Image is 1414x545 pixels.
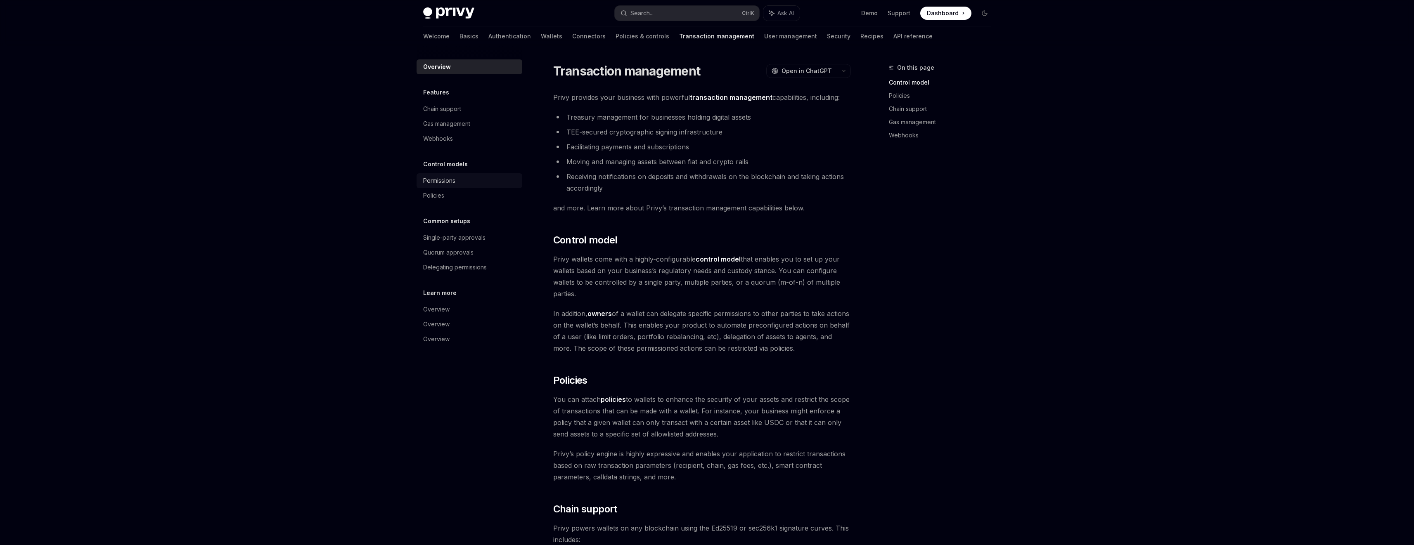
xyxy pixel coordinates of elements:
a: Basics [459,26,478,46]
div: Delegating permissions [423,262,487,272]
a: owners [587,309,612,318]
span: Privy wallets come with a highly-configurable that enables you to set up your wallets based on yo... [553,253,851,300]
a: Policies [889,89,998,102]
span: On this page [897,63,934,73]
span: Privy provides your business with powerful capabilities, including: [553,92,851,103]
div: Search... [630,8,654,18]
img: dark logo [423,7,474,19]
a: Overview [417,59,522,74]
a: Wallets [541,26,562,46]
span: Open in ChatGPT [782,67,832,75]
a: Dashboard [920,7,971,20]
div: Single-party approvals [423,233,486,243]
button: Search...CtrlK [615,6,759,21]
button: Toggle dark mode [978,7,991,20]
div: Overview [423,319,450,329]
a: Overview [417,317,522,332]
div: Quorum approvals [423,248,474,257]
li: Receiving notifications on deposits and withdrawals on the blockchain and taking actions accordingly [553,171,851,194]
button: Ask AI [763,6,800,21]
div: Overview [423,304,450,314]
div: Gas management [423,119,470,129]
span: Ask AI [777,9,794,17]
a: Delegating permissions [417,260,522,275]
span: Dashboard [927,9,959,17]
div: Chain support [423,104,461,114]
span: Control model [553,234,618,247]
li: TEE-secured cryptographic signing infrastructure [553,126,851,138]
a: Policies & controls [616,26,669,46]
li: Facilitating payments and subscriptions [553,141,851,153]
span: and more. Learn more about Privy’s transaction management capabilities below. [553,202,851,214]
div: Permissions [423,176,455,186]
a: Webhooks [889,129,998,142]
a: control model [696,255,741,264]
a: Gas management [889,116,998,129]
span: Chain support [553,503,617,516]
li: Treasury management for businesses holding digital assets [553,111,851,123]
h5: Common setups [423,216,470,226]
span: In addition, of a wallet can delegate specific permissions to other parties to take actions on th... [553,308,851,354]
a: Single-party approvals [417,230,522,245]
a: Support [888,9,910,17]
span: You can attach to wallets to enhance the security of your assets and restrict the scope of transa... [553,394,851,440]
a: policies [601,395,626,404]
h5: Control models [423,159,468,169]
h5: Features [423,87,449,97]
div: Overview [423,334,450,344]
span: Privy’s policy engine is highly expressive and enables your application to restrict transactions ... [553,448,851,483]
a: Permissions [417,173,522,188]
div: Policies [423,191,444,201]
span: Ctrl K [742,10,754,17]
a: Connectors [572,26,606,46]
strong: transaction management [690,93,772,101]
a: Webhooks [417,131,522,146]
div: Overview [423,62,451,72]
a: Chain support [889,102,998,116]
a: Overview [417,332,522,347]
h1: Transaction management [553,64,701,78]
a: Security [827,26,850,46]
span: Policies [553,374,587,387]
a: Gas management [417,116,522,131]
button: Open in ChatGPT [766,64,837,78]
a: Quorum approvals [417,245,522,260]
div: Webhooks [423,134,453,144]
a: Recipes [860,26,883,46]
a: Policies [417,188,522,203]
a: Overview [417,302,522,317]
strong: control model [696,255,741,263]
a: Demo [861,9,878,17]
a: User management [764,26,817,46]
li: Moving and managing assets between fiat and crypto rails [553,156,851,168]
a: API reference [893,26,933,46]
a: Chain support [417,101,522,116]
a: Transaction management [679,26,754,46]
h5: Learn more [423,288,457,298]
a: Authentication [488,26,531,46]
a: Control model [889,76,998,89]
a: Welcome [423,26,450,46]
